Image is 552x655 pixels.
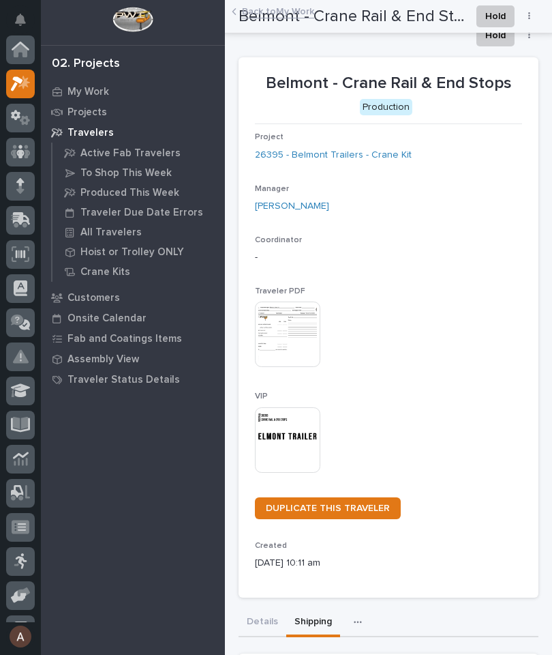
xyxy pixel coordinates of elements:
[67,353,139,366] p: Assembly View
[255,148,412,162] a: 26395 - Belmont Trailers - Crane Kit
[255,185,289,193] span: Manager
[52,262,225,281] a: Crane Kits
[80,227,142,239] p: All Travelers
[255,497,401,519] a: DUPLICATE THIS TRAVELER
[255,236,302,244] span: Coordinator
[255,392,268,401] span: VIP
[67,86,109,98] p: My Work
[41,287,225,308] a: Customers
[41,369,225,390] a: Traveler Status Details
[52,57,120,72] div: 02. Projects
[80,266,130,278] p: Crane Kits
[41,308,225,328] a: Onsite Calendar
[485,27,506,44] span: Hold
[41,122,225,143] a: Travelers
[41,328,225,349] a: Fab and Coatings Items
[52,222,225,242] a: All Travelers
[17,14,35,35] div: Notifications
[112,7,153,32] img: Workspace Logo
[67,333,182,345] p: Fab and Coatings Items
[67,312,147,325] p: Onsite Calendar
[286,609,340,637] button: Shipping
[41,81,225,102] a: My Work
[255,133,283,141] span: Project
[67,292,120,304] p: Customers
[52,163,225,182] a: To Shop This Week
[52,203,225,222] a: Traveler Due Date Errors
[80,187,179,199] p: Produced This Week
[255,199,329,214] a: [PERSON_NAME]
[52,143,225,162] a: Active Fab Travelers
[41,102,225,122] a: Projects
[67,127,114,139] p: Travelers
[255,542,287,550] span: Created
[52,242,225,261] a: Hoist or Trolley ONLY
[476,25,515,46] button: Hold
[6,5,35,34] button: Notifications
[80,207,203,219] p: Traveler Due Date Errors
[41,349,225,369] a: Assembly View
[80,246,184,259] p: Hoist or Trolley ONLY
[255,556,522,570] p: [DATE] 10:11 am
[255,250,522,265] p: -
[266,504,390,513] span: DUPLICATE THIS TRAVELER
[52,183,225,202] a: Produced This Week
[80,147,181,160] p: Active Fab Travelers
[6,622,35,651] button: users-avatar
[80,167,172,179] p: To Shop This Week
[67,106,107,119] p: Projects
[360,99,412,116] div: Production
[239,609,286,637] button: Details
[67,374,180,386] p: Traveler Status Details
[255,74,522,93] p: Belmont - Crane Rail & End Stops
[242,3,314,18] a: Back toMy Work
[255,287,305,295] span: Traveler PDF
